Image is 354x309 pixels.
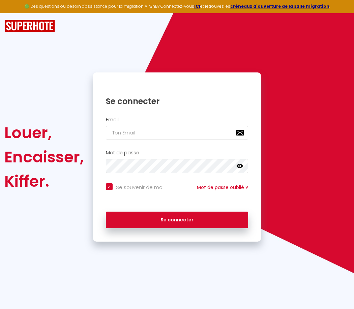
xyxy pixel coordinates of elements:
a: ICI [194,3,200,9]
h2: Mot de passe [106,150,248,156]
div: Encaisser, [4,145,84,169]
a: Mot de passe oublié ? [197,184,248,191]
img: SuperHote logo [4,20,55,32]
a: créneaux d'ouverture de la salle migration [230,3,329,9]
button: Se connecter [106,212,248,228]
h2: Email [106,117,248,123]
h1: Se connecter [106,96,248,106]
div: Louer, [4,121,84,145]
input: Ton Email [106,126,248,140]
div: Kiffer. [4,169,84,193]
